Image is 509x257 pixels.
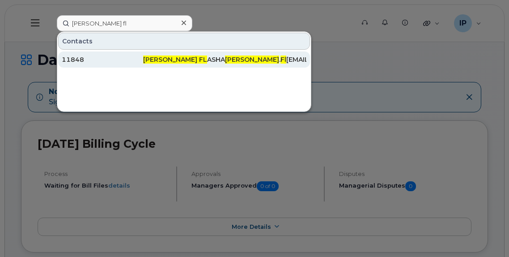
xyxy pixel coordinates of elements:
[280,56,286,64] span: Fl
[225,56,279,64] span: [PERSON_NAME]
[58,33,310,50] div: Contacts
[143,56,207,64] span: [PERSON_NAME] FL
[58,51,310,68] a: 11848[PERSON_NAME] FLASHA[PERSON_NAME].Fl[EMAIL_ADDRESS][DOMAIN_NAME]
[143,55,225,64] div: ASHA
[62,55,143,64] div: 11848
[225,55,306,64] div: . [EMAIL_ADDRESS][DOMAIN_NAME]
